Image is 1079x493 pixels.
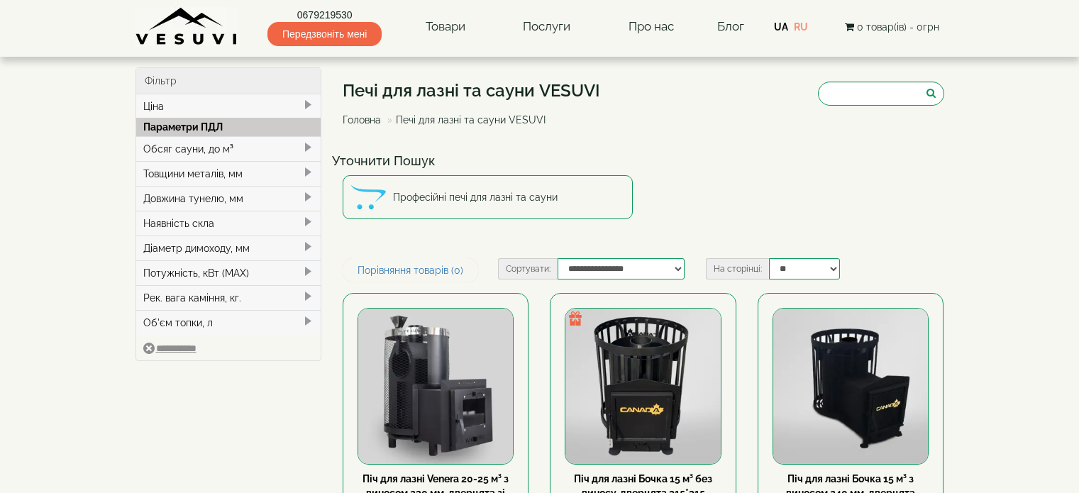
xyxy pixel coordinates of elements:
[411,11,480,43] a: Товари
[343,175,633,219] a: Професійні печі для лазні та сауни Професійні печі для лазні та сауни
[498,258,558,279] label: Сортувати:
[706,258,769,279] label: На сторінці:
[841,19,944,35] button: 0 товар(ів) - 0грн
[136,161,321,186] div: Товщини металів, мм
[384,113,546,127] li: Печі для лазні та сауни VESUVI
[857,21,939,33] span: 0 товар(ів) - 0грн
[136,236,321,260] div: Діаметр димоходу, мм
[136,136,321,161] div: Обсяг сауни, до м³
[136,68,321,94] div: Фільтр
[136,94,321,118] div: Ціна
[343,258,478,282] a: Порівняння товарів (0)
[267,8,382,22] a: 0679219530
[332,154,955,168] h4: Уточнити Пошук
[509,11,585,43] a: Послуги
[343,82,600,100] h1: Печі для лазні та сауни VESUVI
[135,7,238,46] img: Завод VESUVI
[717,19,744,33] a: Блог
[350,179,386,215] img: Професійні печі для лазні та сауни
[565,309,720,463] img: Піч для лазні Бочка 15 м³ без виносу, дверцята 315*315
[136,211,321,236] div: Наявність скла
[358,309,513,463] img: Піч для лазні Venera 20-25 м³ з виносом 230 мм, дверцята зі склом
[136,186,321,211] div: Довжина тунелю, мм
[267,22,382,46] span: Передзвоніть мені
[568,311,582,326] img: gift
[773,309,928,463] img: Піч для лазні Бочка 15 м³ з виносом 240 мм, дверцята 315*315
[774,21,788,33] a: UA
[136,310,321,335] div: Об'єм топки, л
[136,118,321,136] div: Параметри ПДЛ
[794,21,808,33] a: RU
[136,285,321,310] div: Рек. вага каміння, кг.
[614,11,688,43] a: Про нас
[136,260,321,285] div: Потужність, кВт (MAX)
[343,114,381,126] a: Головна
